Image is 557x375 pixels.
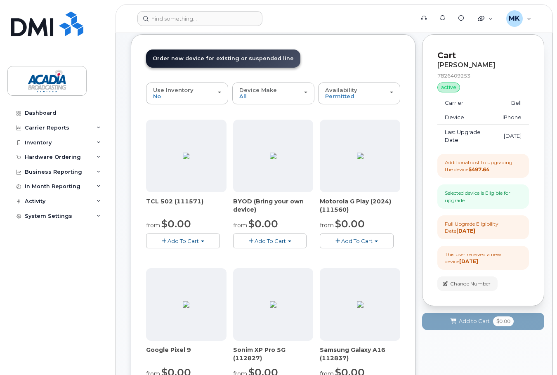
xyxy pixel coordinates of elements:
span: Add To Cart [168,238,199,244]
img: 19E98D24-4FE0-463D-A6C8-45919DAD109D.png [183,301,189,308]
div: Samsung Galaxy A16 (112837) [320,346,400,362]
button: Availability Permitted [318,83,400,104]
td: Device [437,110,495,125]
div: [PERSON_NAME] [437,61,529,69]
img: B3C71357-DDCE-418C-8EC7-39BB8291D9C5.png [270,301,276,308]
div: Google Pixel 9 [146,346,227,362]
strong: $497.64 [468,166,489,172]
span: No [153,93,161,99]
span: $0.00 [161,218,191,230]
div: BYOD (Bring your own device) [233,197,314,214]
div: Motorola G Play (2024) (111560) [320,197,400,214]
span: Use Inventory [153,87,194,93]
span: Add To Cart [341,238,373,244]
span: Add to Cart [459,317,490,325]
td: iPhone [495,110,529,125]
div: This user received a new device [445,251,522,265]
span: Permitted [325,93,354,99]
img: C3F069DC-2144-4AFF-AB74-F0914564C2FE.jpg [270,153,276,159]
div: Sonim XP Pro 5G (112827) [233,346,314,362]
span: Availability [325,87,357,93]
td: Last Upgrade Date [437,125,495,147]
button: Add To Cart [146,233,220,248]
span: Device Make [239,87,277,93]
div: Quicklinks [472,10,499,27]
button: Use Inventory No [146,83,228,104]
button: Change Number [437,276,498,291]
button: Add to Cart $0.00 [422,313,544,330]
p: Cart [437,50,529,61]
span: $0.00 [493,316,514,326]
td: [DATE] [495,125,529,147]
span: Change Number [450,280,491,288]
td: Carrier [437,96,495,111]
div: 7826409253 [437,72,529,79]
small: from [320,222,334,229]
div: active [437,83,460,92]
span: $0.00 [248,218,278,230]
span: Add To Cart [255,238,286,244]
small: from [146,222,160,229]
div: Selected device is Eligible for upgrade [445,189,522,203]
div: Matthew King [500,10,537,27]
button: Add To Cart [233,233,307,248]
div: Full Upgrade Eligibility Date [445,220,522,234]
span: $0.00 [335,218,365,230]
div: TCL 502 (111571) [146,197,227,214]
span: Order new device for existing or suspended line [153,55,294,61]
button: Add To Cart [320,233,394,248]
td: Bell [495,96,529,111]
img: E4E53BA5-3DF7-4680-8EB9-70555888CC38.png [183,153,189,159]
strong: [DATE] [459,258,478,264]
strong: [DATE] [456,228,475,234]
button: Device Make All [232,83,314,104]
span: MK [509,14,520,24]
span: All [239,93,247,99]
img: 99773A5F-56E1-4C48-BD91-467D906EAE62.png [357,153,363,159]
div: Additional cost to upgrading the device [445,159,522,173]
img: 9FB32A65-7F3B-4C75-88D7-110BE577F189.png [357,301,363,308]
small: from [233,222,247,229]
input: Find something... [137,11,262,26]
